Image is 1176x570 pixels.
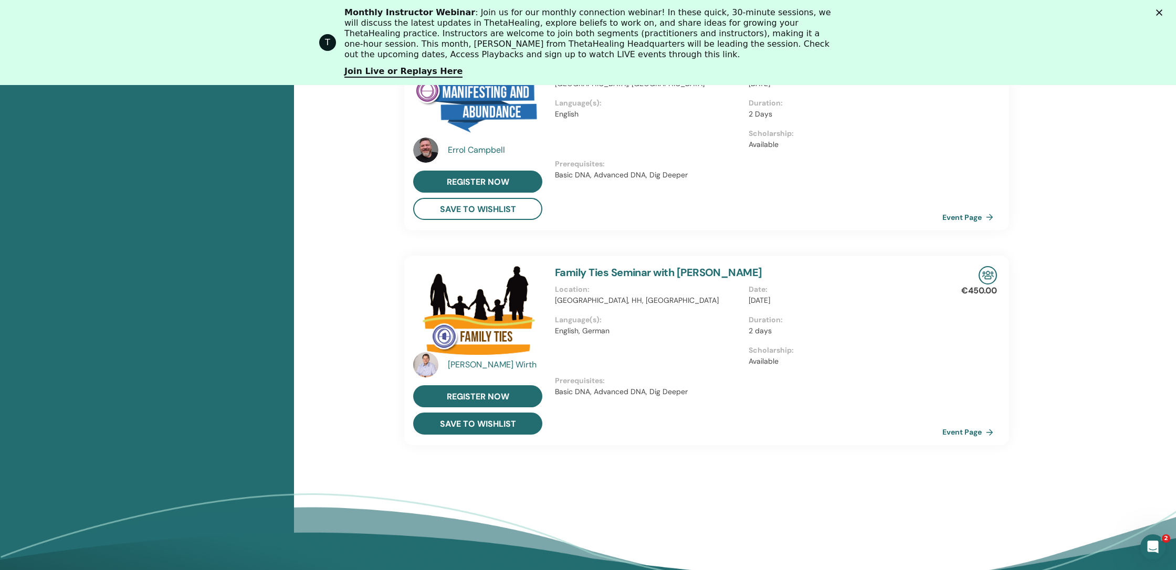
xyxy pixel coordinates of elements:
[413,198,542,220] button: save to wishlist
[413,385,542,407] a: register now
[942,424,997,440] a: Event Page
[413,413,542,435] button: save to wishlist
[749,284,936,295] p: Date :
[749,139,936,150] p: Available
[413,171,542,193] a: register now
[749,314,936,325] p: Duration :
[942,209,997,225] a: Event Page
[413,352,438,377] img: default.jpg
[749,325,936,336] p: 2 days
[749,345,936,356] p: Scholarship :
[1156,9,1167,16] div: Close
[555,325,742,336] p: English, German
[555,375,942,386] p: Prerequisites :
[749,356,936,367] p: Available
[961,284,997,297] p: €450.00
[749,295,936,306] p: [DATE]
[979,266,997,284] img: In-Person Seminar
[413,266,542,356] img: Family Ties Seminar
[749,128,936,139] p: Scholarship :
[749,109,936,120] p: 2 Days
[555,170,942,181] p: Basic DNA, Advanced DNA, Dig Deeper
[413,138,438,163] img: default.jpg
[749,98,936,109] p: Duration :
[555,98,742,109] p: Language(s) :
[344,7,475,17] b: Monthly Instructor Webinar
[555,314,742,325] p: Language(s) :
[344,7,840,60] div: : Join us for our monthly connection webinar! In these quick, 30-minute sessions, we will discuss...
[319,34,336,51] div: Profile image for ThetaHealing
[555,159,942,170] p: Prerequisites :
[447,176,509,187] span: register now
[1162,534,1170,543] span: 2
[344,66,463,78] a: Join Live or Replays Here
[555,386,942,397] p: Basic DNA, Advanced DNA, Dig Deeper
[413,49,542,140] img: Manifesting and Abundance
[1140,534,1165,560] iframe: Intercom live chat
[447,391,509,402] span: register now
[448,358,545,371] a: [PERSON_NAME] Wirth
[448,144,545,156] a: Errol Campbell
[555,109,742,120] p: English
[555,295,742,306] p: [GEOGRAPHIC_DATA], HH, [GEOGRAPHIC_DATA]
[555,266,762,279] a: Family Ties Seminar with [PERSON_NAME]
[555,284,742,295] p: Location :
